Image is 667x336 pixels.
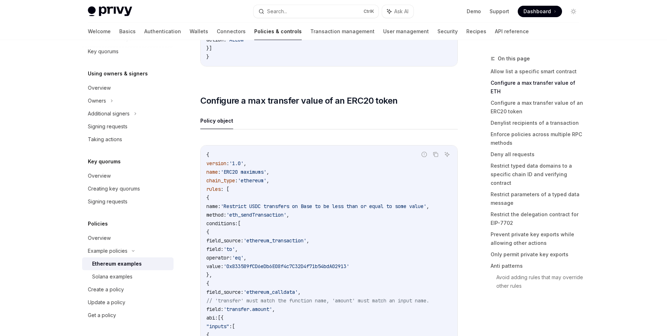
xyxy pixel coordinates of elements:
[206,186,221,192] span: rules
[491,260,585,272] a: Anti patterns
[363,9,374,14] span: Ctrl K
[495,23,529,40] a: API reference
[206,246,224,252] span: field:
[88,197,127,206] div: Signing requests
[88,184,140,193] div: Creating key quorums
[88,109,130,118] div: Additional signers
[491,149,585,160] a: Deny all requests
[200,112,233,129] button: Policy object
[200,95,397,107] span: Configure a max transfer value of an ERC20 token
[206,306,224,312] span: field:
[82,283,174,296] a: Create a policy
[229,160,244,167] span: '1.0'
[491,189,585,209] a: Restrict parameters of a typed data message
[82,45,174,58] a: Key quorums
[235,177,238,184] span: :
[518,6,562,17] a: Dashboard
[218,315,224,321] span: [{
[88,122,127,131] div: Signing requests
[206,45,212,51] span: }]
[229,323,232,330] span: :
[244,289,298,295] span: 'ethereum_calldata'
[437,23,458,40] a: Security
[144,23,181,40] a: Authentication
[491,129,585,149] a: Enforce policies across multiple RPC methods
[523,8,551,15] span: Dashboard
[206,323,229,330] span: "inputs"
[298,289,301,295] span: ,
[88,311,116,320] div: Get a policy
[254,23,302,40] a: Policies & controls
[82,169,174,182] a: Overview
[88,84,111,92] div: Overview
[206,54,209,60] span: }
[206,289,244,295] span: field_source:
[206,255,232,261] span: operator:
[431,150,440,159] button: Copy the contents from the code block
[306,237,309,244] span: ,
[82,133,174,146] a: Taking actions
[88,157,121,166] h5: Key quorums
[88,247,127,255] div: Example policies
[221,186,229,192] span: : [
[88,172,111,180] div: Overview
[206,315,218,321] span: abi:
[206,237,244,244] span: field_source:
[92,272,132,281] div: Solana examples
[467,8,481,15] a: Demo
[88,219,108,228] h5: Policies
[568,6,579,17] button: Toggle dark mode
[266,177,269,184] span: ,
[490,8,509,15] a: Support
[420,150,429,159] button: Report incorrect code
[88,135,122,144] div: Taking actions
[244,160,246,167] span: ,
[232,323,235,330] span: [
[82,309,174,322] a: Get a policy
[224,246,235,252] span: 'to'
[244,237,306,244] span: 'ethereum_transaction'
[206,272,212,278] span: },
[88,47,119,56] div: Key quorums
[88,23,111,40] a: Welcome
[496,272,585,292] a: Avoid adding rules that may override other rules
[238,220,241,227] span: [
[383,23,429,40] a: User management
[82,296,174,309] a: Update a policy
[267,7,287,16] div: Search...
[498,54,530,63] span: On this page
[206,169,218,175] span: name
[382,5,413,18] button: Ask AI
[426,203,429,209] span: ,
[206,203,221,209] span: name:
[206,280,209,287] span: {
[491,77,585,97] a: Configure a max transfer value of ETH
[221,169,266,175] span: 'ERC20 maximums'
[82,120,174,133] a: Signing requests
[82,182,174,195] a: Creating key quorums
[88,97,106,105] div: Owners
[206,229,209,235] span: {
[82,270,174,283] a: Solana examples
[238,177,266,184] span: 'ethereum'
[190,23,208,40] a: Wallets
[88,285,124,294] div: Create a policy
[491,209,585,229] a: Restrict the delegation contract for EIP-7702
[206,220,238,227] span: conditions:
[254,5,378,18] button: Search...CtrlK
[235,246,238,252] span: ,
[244,255,246,261] span: ,
[226,212,286,218] span: 'eth_sendTransaction'
[82,257,174,270] a: Ethereum examples
[491,160,585,189] a: Restrict typed data domains to a specific chain ID and verifying contract
[442,150,452,159] button: Ask AI
[82,195,174,208] a: Signing requests
[272,306,275,312] span: ,
[206,212,226,218] span: method:
[226,160,229,167] span: :
[82,81,174,94] a: Overview
[206,263,224,270] span: value:
[491,249,585,260] a: Only permit private key exports
[218,169,221,175] span: :
[82,232,174,244] a: Overview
